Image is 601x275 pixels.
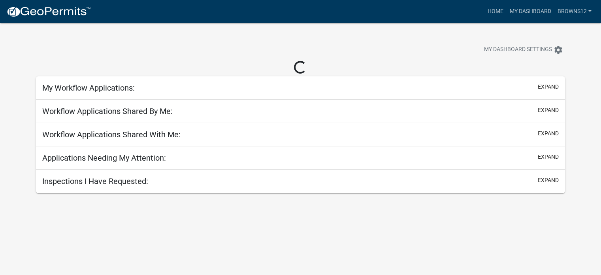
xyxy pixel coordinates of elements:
[42,153,166,163] h5: Applications Needing My Attention:
[42,176,148,186] h5: Inspections I Have Requested:
[538,83,559,91] button: expand
[484,4,507,19] a: Home
[538,176,559,184] button: expand
[538,129,559,138] button: expand
[554,4,595,19] a: browns12
[538,106,559,114] button: expand
[507,4,554,19] a: My Dashboard
[42,106,173,116] h5: Workflow Applications Shared By Me:
[554,45,563,55] i: settings
[538,153,559,161] button: expand
[478,42,569,57] button: My Dashboard Settingssettings
[42,83,135,93] h5: My Workflow Applications:
[42,130,181,139] h5: Workflow Applications Shared With Me:
[484,45,552,55] span: My Dashboard Settings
